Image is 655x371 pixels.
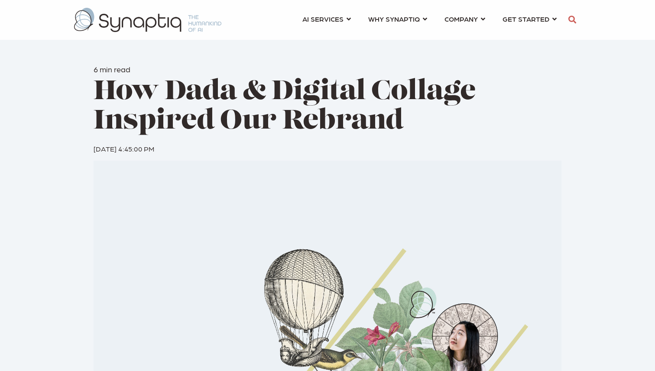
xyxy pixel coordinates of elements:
[302,13,344,25] span: AI SERVICES
[444,13,478,25] span: COMPANY
[294,4,565,35] nav: menu
[368,13,420,25] span: WHY SYNAPTIQ
[503,11,557,27] a: GET STARTED
[368,11,427,27] a: WHY SYNAPTIQ
[94,65,561,74] h6: 6 min read
[94,79,476,135] span: How Dada & Digital Collage Inspired Our Rebrand
[302,11,351,27] a: AI SERVICES
[444,11,485,27] a: COMPANY
[503,13,549,25] span: GET STARTED
[94,144,154,153] span: [DATE] 4:45:00 PM
[74,8,221,32] img: synaptiq logo-2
